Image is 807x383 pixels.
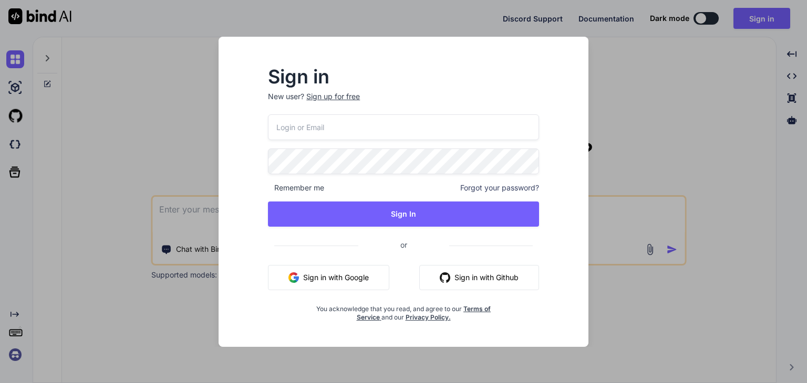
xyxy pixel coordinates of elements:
input: Login or Email [268,114,539,140]
span: or [358,232,449,258]
button: Sign In [268,201,539,227]
h2: Sign in [268,68,539,85]
a: Privacy Policy. [406,313,451,321]
img: google [288,272,299,283]
div: You acknowledge that you read, and agree to our and our [313,299,494,322]
button: Sign in with Github [419,265,539,290]
button: Sign in with Google [268,265,389,290]
span: Remember me [268,183,324,193]
img: github [440,272,450,283]
p: New user? [268,91,539,114]
span: Forgot your password? [460,183,539,193]
div: Sign up for free [306,91,360,102]
a: Terms of Service [357,305,491,321]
